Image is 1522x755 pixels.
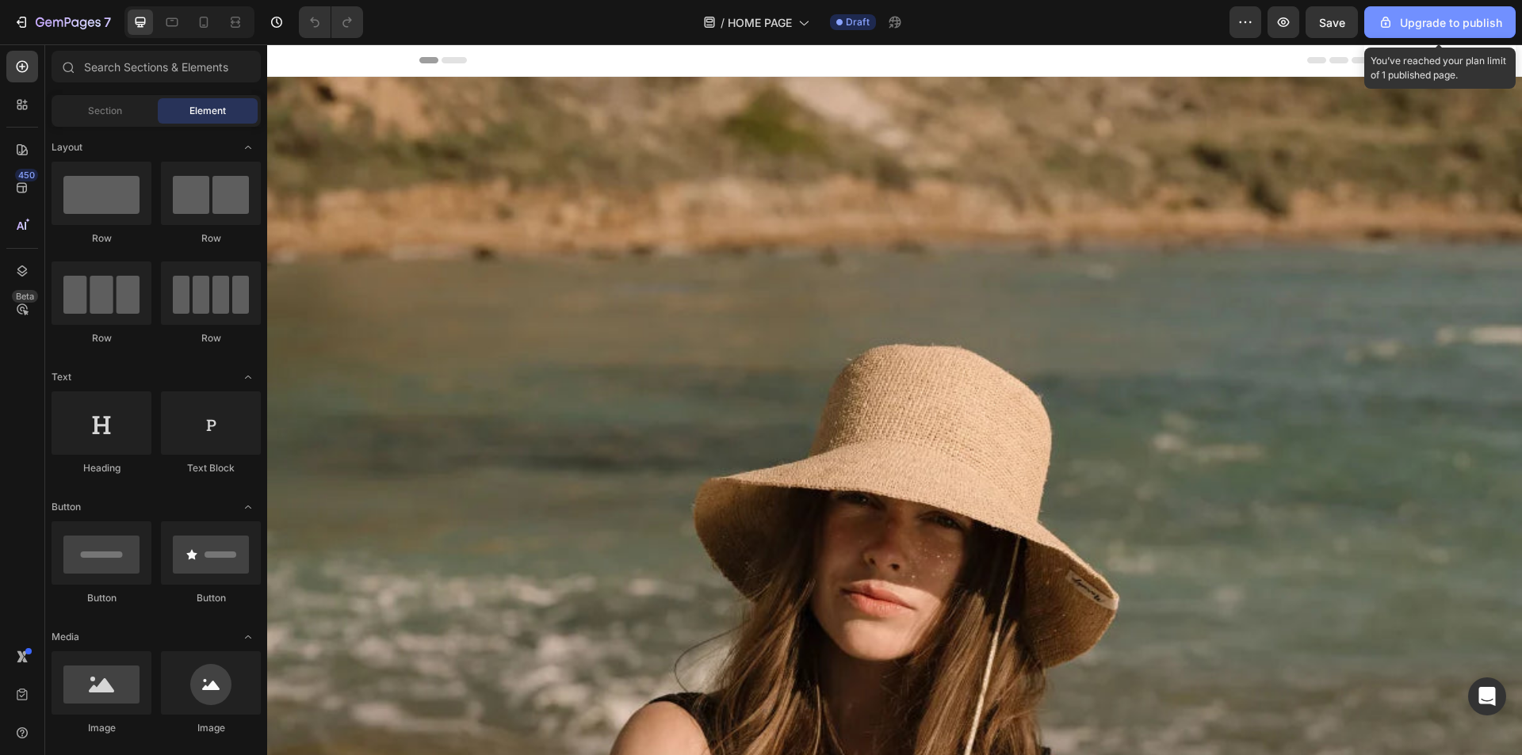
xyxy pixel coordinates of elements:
[1468,677,1506,715] div: Open Intercom Messenger
[52,630,79,644] span: Media
[6,6,118,38] button: 7
[1306,6,1358,38] button: Save
[1319,16,1345,29] span: Save
[52,461,151,475] div: Heading
[1378,14,1502,31] div: Upgrade to publish
[104,13,111,32] p: 7
[189,104,226,118] span: Element
[235,364,261,390] span: Toggle open
[52,231,151,246] div: Row
[52,591,151,605] div: Button
[88,104,122,118] span: Section
[52,500,81,514] span: Button
[235,135,261,160] span: Toggle open
[52,331,151,345] div: Row
[235,624,261,650] span: Toggle open
[161,721,261,735] div: Image
[52,140,82,154] span: Layout
[267,44,1522,755] iframe: Design area
[721,14,725,31] span: /
[299,6,363,38] div: Undo/Redo
[52,370,71,384] span: Text
[12,290,38,303] div: Beta
[161,331,261,345] div: Row
[15,169,38,181] div: 450
[1364,6,1516,38] button: Upgrade to publish
[161,461,261,475] div: Text Block
[52,51,261,82] input: Search Sections & Elements
[235,494,261,520] span: Toggle open
[161,231,261,246] div: Row
[728,14,792,31] span: HOME PAGE
[161,591,261,605] div: Button
[846,15,870,29] span: Draft
[52,721,151,735] div: Image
